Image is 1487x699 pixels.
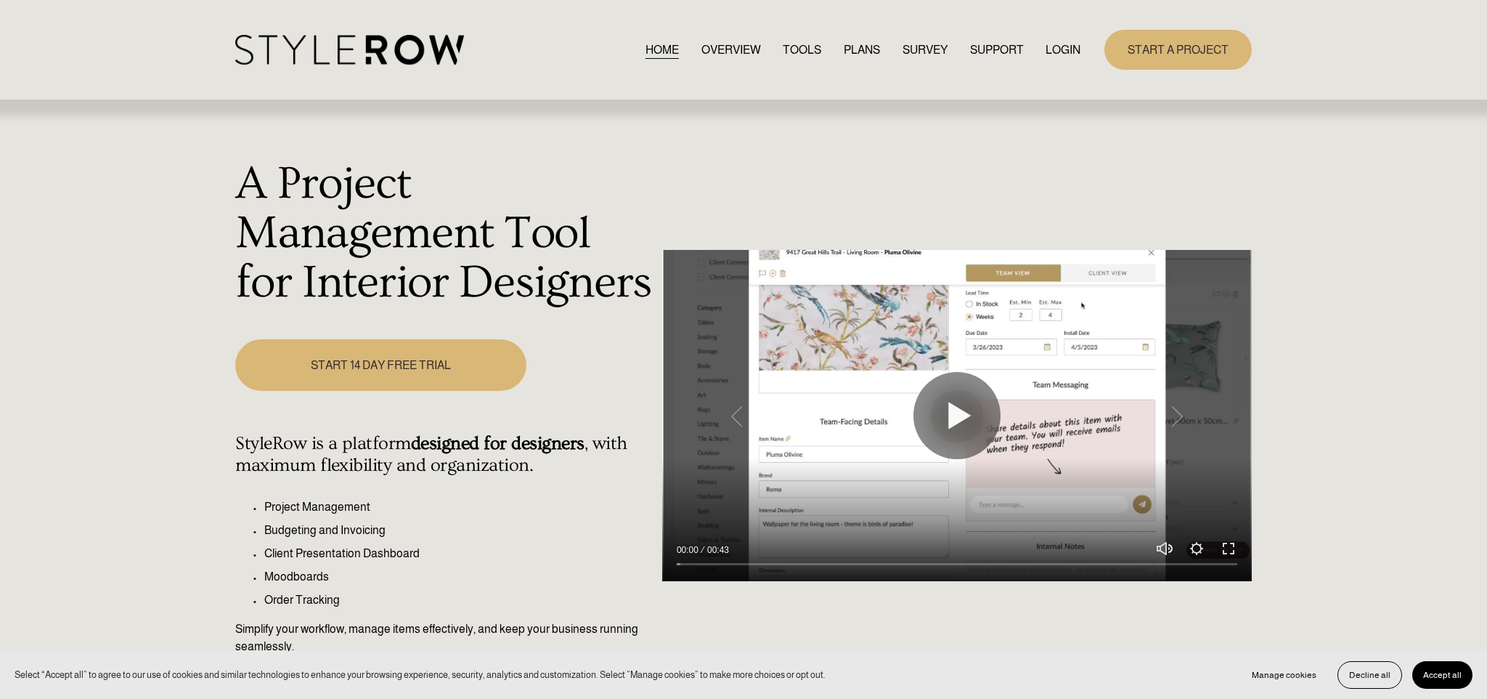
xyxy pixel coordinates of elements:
[903,40,948,60] a: SURVEY
[844,40,880,60] a: PLANS
[264,498,654,516] p: Project Management
[264,522,654,539] p: Budgeting and Invoicing
[1046,40,1080,60] a: LOGIN
[411,433,584,454] strong: designed for designers
[235,35,464,65] img: StyleRow
[264,568,654,586] p: Moodboards
[264,591,654,609] p: Order Tracking
[235,621,654,655] p: Simplify your workflow, manage items effectively, and keep your business running seamlessly.
[970,40,1024,60] a: folder dropdown
[677,543,702,557] div: Current time
[235,160,654,307] h1: A Project Management Tool for Interior Designers
[1423,670,1462,680] span: Accept all
[1349,670,1390,680] span: Decline all
[645,40,679,60] a: HOME
[1412,661,1472,689] button: Accept all
[1104,30,1252,70] a: START A PROJECT
[235,433,654,477] h4: StyleRow is a platform , with maximum flexibility and organization.
[702,543,733,557] div: Duration
[913,372,1001,459] button: Play
[783,40,821,60] a: TOOLS
[1252,670,1316,680] span: Manage cookies
[677,559,1237,570] input: Seek
[264,545,654,562] p: Client Presentation Dashboard
[235,339,526,391] a: START 14 DAY FREE TRIAL
[970,41,1024,59] span: SUPPORT
[15,668,826,682] p: Select “Accept all” to agree to our use of cookies and similar technologies to enhance your brows...
[701,40,761,60] a: OVERVIEW
[1337,661,1402,689] button: Decline all
[1241,661,1327,689] button: Manage cookies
